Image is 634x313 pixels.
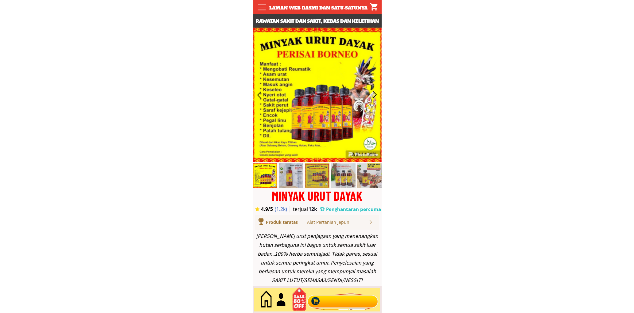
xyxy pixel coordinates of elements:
div: [PERSON_NAME] urut penjagaan yang menenangkan hutan serbaguna ini bagus untuk semua sakit luar ba... [256,232,379,285]
div: Produk teratas [266,219,315,226]
div: Alat Pertanian Jepun [307,219,368,226]
div: Laman web rasmi dan satu-satunya [266,5,371,11]
h3: Penghantaran percuma [326,206,381,212]
div: MINYAK URUT DAYAK [253,189,382,202]
h3: terjual [293,206,314,212]
h3: 12k [309,206,319,212]
h3: 4.9/5 [261,206,278,212]
h3: Rawatan sakit dan sakit, kebas dan keletihan [253,17,382,25]
h3: (1.2k) [275,206,290,212]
